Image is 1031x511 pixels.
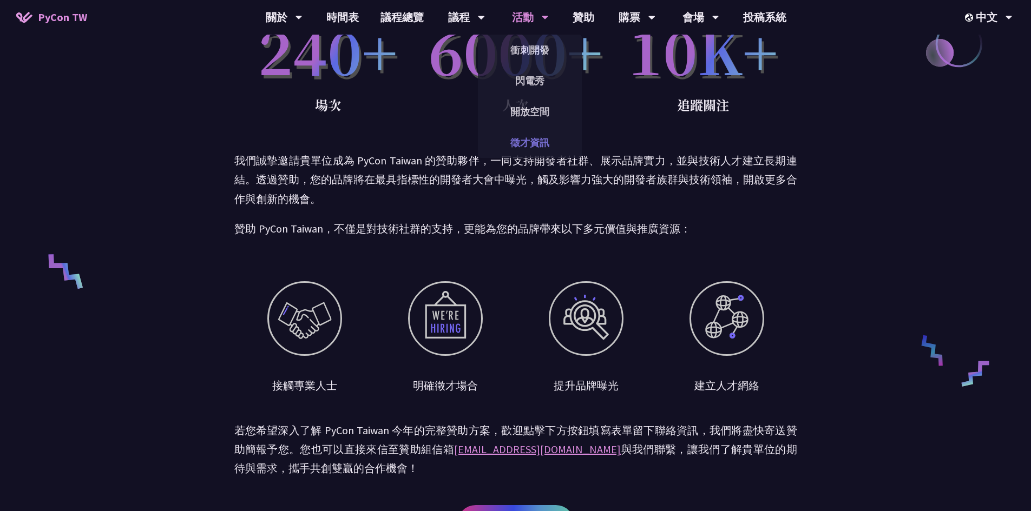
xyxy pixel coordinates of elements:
[478,99,582,124] a: 開放空間
[234,94,422,116] p: 場次
[272,377,337,394] div: 接觸專業人士
[965,14,976,22] img: Locale Icon
[694,377,759,394] div: 建立人才網絡
[234,6,422,94] p: 240+
[478,130,582,155] a: 徵才資訊
[413,377,478,394] div: 明確徵才場合
[422,94,609,116] p: 人次
[16,12,32,23] img: Home icon of PyCon TW 2025
[5,4,98,31] a: PyCon TW
[609,6,797,94] p: 10K+
[234,219,797,238] p: 贊助 PyCon Taiwan，不僅是對技術社群的支持，更能為您的品牌帶來以下多元價值與推廣資源：
[234,151,797,208] p: 我們誠摯邀請貴單位成為 PyCon Taiwan 的贊助夥伴，一同支持開發者社群、展示品牌實力，並與技術人才建立長期連結。透過贊助，您的品牌將在最具指標性的開發者大會中曝光，觸及影響力強大的開發...
[422,6,609,94] p: 6000+
[478,68,582,94] a: 閃電秀
[554,377,619,394] div: 提升品牌曝光
[478,37,582,63] a: 衝刺開發
[609,94,797,116] p: 追蹤關注
[234,421,797,478] p: 若您希望深入了解 PyCon Taiwan 今年的完整贊助方案，歡迎點擊下方按鈕填寫表單留下聯絡資訊，我們將盡快寄送贊助簡報予您。您也可以直接來信至贊助組信箱 與我們聯繫，讓我們了解貴單位的期待...
[38,9,87,25] span: PyCon TW
[454,442,621,456] a: [EMAIL_ADDRESS][DOMAIN_NAME]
